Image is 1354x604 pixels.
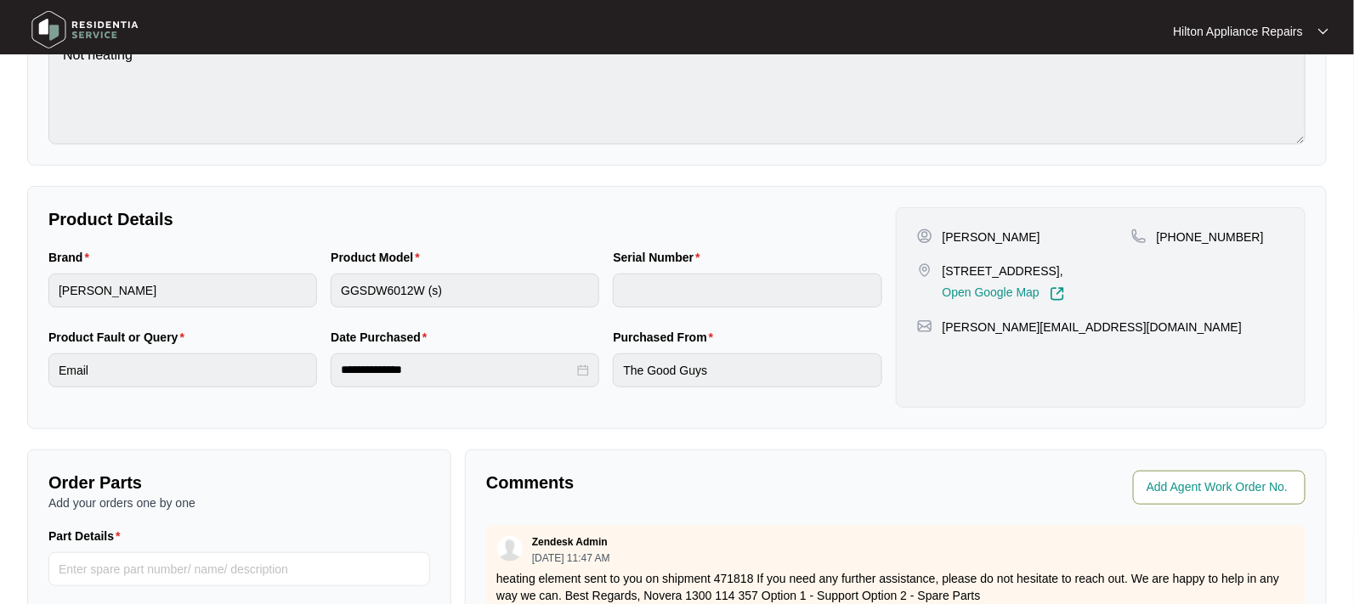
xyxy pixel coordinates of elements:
[48,528,127,545] label: Part Details
[613,353,881,387] input: Purchased From
[341,361,574,379] input: Date Purchased
[48,274,317,308] input: Brand
[25,4,144,55] img: residentia service logo
[943,262,1065,279] p: [STREET_ADDRESS],
[917,262,932,278] img: map-pin
[331,249,427,266] label: Product Model
[943,286,1065,302] a: Open Google Map
[1147,477,1295,498] input: Add Agent Work Order No.
[48,249,96,266] label: Brand
[1131,229,1147,244] img: map-pin
[917,229,932,244] img: user-pin
[532,553,610,563] p: [DATE] 11:47 AM
[48,30,1306,144] textarea: Not heating
[48,207,882,231] p: Product Details
[1173,23,1303,40] p: Hilton Appliance Repairs
[48,494,430,511] p: Add your orders one by one
[48,329,191,346] label: Product Fault or Query
[1157,229,1264,246] p: [PHONE_NUMBER]
[331,274,599,308] input: Product Model
[48,471,430,494] p: Order Parts
[532,535,608,549] p: Zendesk Admin
[943,229,1040,246] p: [PERSON_NAME]
[917,319,932,334] img: map-pin
[943,319,1242,336] p: [PERSON_NAME][EMAIL_ADDRESS][DOMAIN_NAME]
[613,329,720,346] label: Purchased From
[496,570,1295,604] p: heating element sent to you on shipment 471818 If you need any further assistance, please do not ...
[48,552,430,586] input: Part Details
[48,353,317,387] input: Product Fault or Query
[497,536,523,562] img: user.svg
[331,329,433,346] label: Date Purchased
[1050,286,1065,302] img: Link-External
[613,249,706,266] label: Serial Number
[1318,27,1329,36] img: dropdown arrow
[486,471,884,494] p: Comments
[613,274,881,308] input: Serial Number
